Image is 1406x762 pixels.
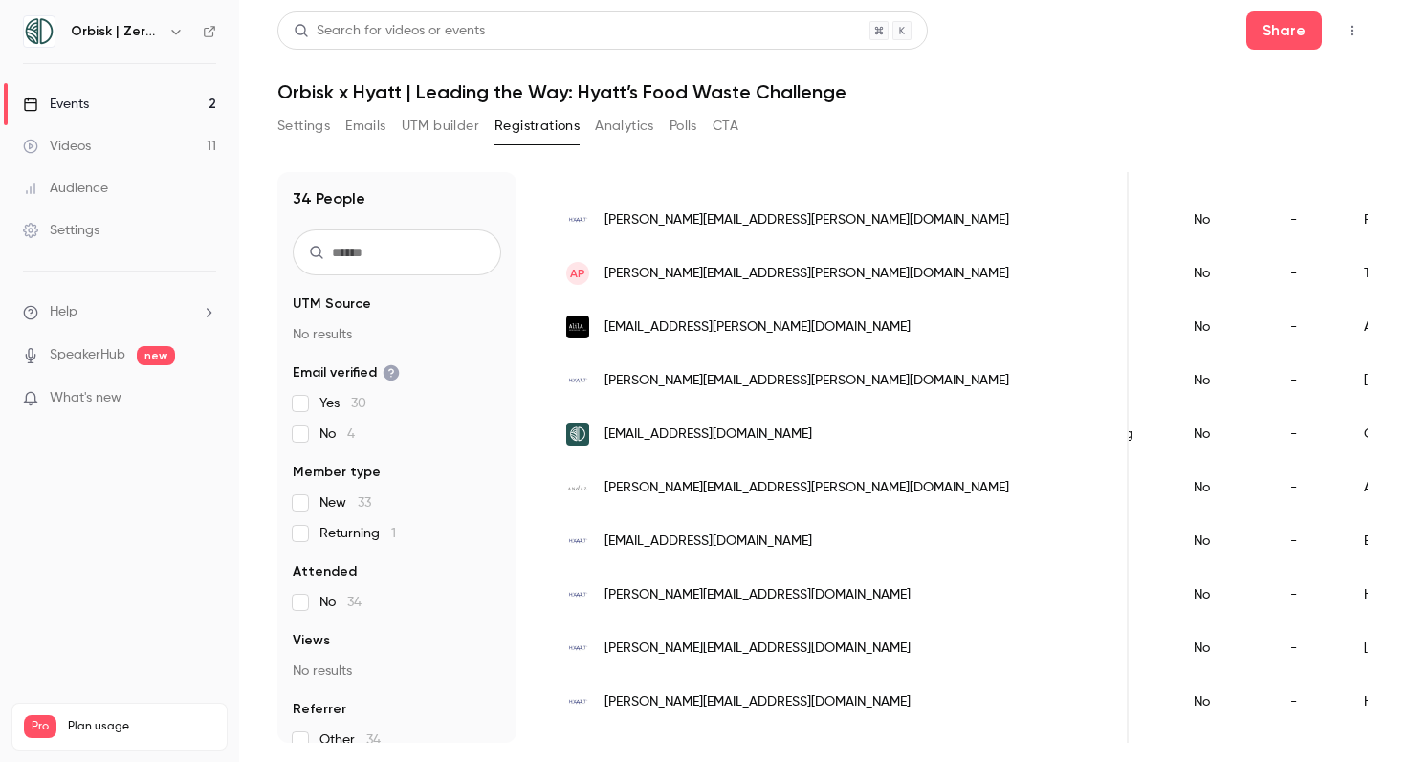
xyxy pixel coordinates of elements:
[23,137,91,156] div: Videos
[50,388,121,408] span: What's new
[1175,300,1271,354] div: No
[319,524,396,543] span: Returning
[604,532,812,552] span: [EMAIL_ADDRESS][DOMAIN_NAME]
[319,730,381,750] span: Other
[1271,461,1345,514] div: -
[23,179,108,198] div: Audience
[1271,354,1345,407] div: -
[566,530,589,553] img: hyatt.com
[366,733,381,747] span: 34
[604,264,1009,284] span: [PERSON_NAME][EMAIL_ADDRESS][PERSON_NAME][DOMAIN_NAME]
[1175,407,1271,461] div: No
[24,16,55,47] img: Orbisk | Zero Food Waste
[1175,675,1271,729] div: No
[566,208,589,231] img: hyatt.com
[1271,568,1345,621] div: -
[566,690,589,713] img: hyatt.com
[293,463,381,482] span: Member type
[1175,621,1271,675] div: No
[319,593,362,612] span: No
[1175,568,1271,621] div: No
[293,662,501,681] p: No results
[50,302,77,322] span: Help
[71,22,161,41] h6: Orbisk | Zero Food Waste
[294,21,485,41] div: Search for videos or events
[670,111,697,142] button: Polls
[570,265,585,282] span: AP
[319,394,366,413] span: Yes
[1271,675,1345,729] div: -
[604,210,1009,230] span: [PERSON_NAME][EMAIL_ADDRESS][PERSON_NAME][DOMAIN_NAME]
[137,346,175,365] span: new
[50,345,125,365] a: SpeakerHub
[1175,461,1271,514] div: No
[293,294,371,314] span: UTM Source
[1271,621,1345,675] div: -
[24,715,56,738] span: Pro
[566,637,589,660] img: hyatt.com
[193,390,216,407] iframe: Noticeable Trigger
[604,639,911,659] span: [PERSON_NAME][EMAIL_ADDRESS][DOMAIN_NAME]
[1271,514,1345,568] div: -
[293,631,330,650] span: Views
[604,585,911,605] span: [PERSON_NAME][EMAIL_ADDRESS][DOMAIN_NAME]
[347,596,362,609] span: 34
[23,221,99,240] div: Settings
[293,562,357,581] span: Attended
[358,496,371,510] span: 33
[1175,354,1271,407] div: No
[391,527,396,540] span: 1
[604,692,911,712] span: [PERSON_NAME][EMAIL_ADDRESS][DOMAIN_NAME]
[1175,514,1271,568] div: No
[293,187,365,210] h1: 34 People
[1175,247,1271,300] div: No
[566,476,589,499] img: andaz.com
[277,111,330,142] button: Settings
[595,111,654,142] button: Analytics
[293,363,400,382] span: Email verified
[604,371,1009,391] span: [PERSON_NAME][EMAIL_ADDRESS][PERSON_NAME][DOMAIN_NAME]
[293,700,346,719] span: Referrer
[293,325,501,344] p: No results
[351,397,366,410] span: 30
[319,493,371,512] span: New
[604,425,812,445] span: [EMAIL_ADDRESS][DOMAIN_NAME]
[347,427,355,441] span: 4
[713,111,738,142] button: CTA
[494,111,580,142] button: Registrations
[604,478,1009,498] span: [PERSON_NAME][EMAIL_ADDRESS][PERSON_NAME][DOMAIN_NAME]
[23,95,89,114] div: Events
[566,369,589,392] img: hyatt.com
[402,111,479,142] button: UTM builder
[1175,193,1271,247] div: No
[1246,11,1322,50] button: Share
[345,111,385,142] button: Emails
[1271,300,1345,354] div: -
[604,317,911,337] span: [EMAIL_ADDRESS][PERSON_NAME][DOMAIN_NAME]
[1271,407,1345,461] div: -
[566,583,589,606] img: hyatt.com
[1271,247,1345,300] div: -
[566,316,589,338] img: alilahotels.com
[293,294,501,750] section: facet-groups
[277,80,1368,103] h1: Orbisk x Hyatt | Leading the Way: Hyatt’s Food Waste Challenge
[68,719,215,734] span: Plan usage
[23,302,216,322] li: help-dropdown-opener
[1271,193,1345,247] div: -
[566,423,589,446] img: orbisk.com
[319,425,355,444] span: No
